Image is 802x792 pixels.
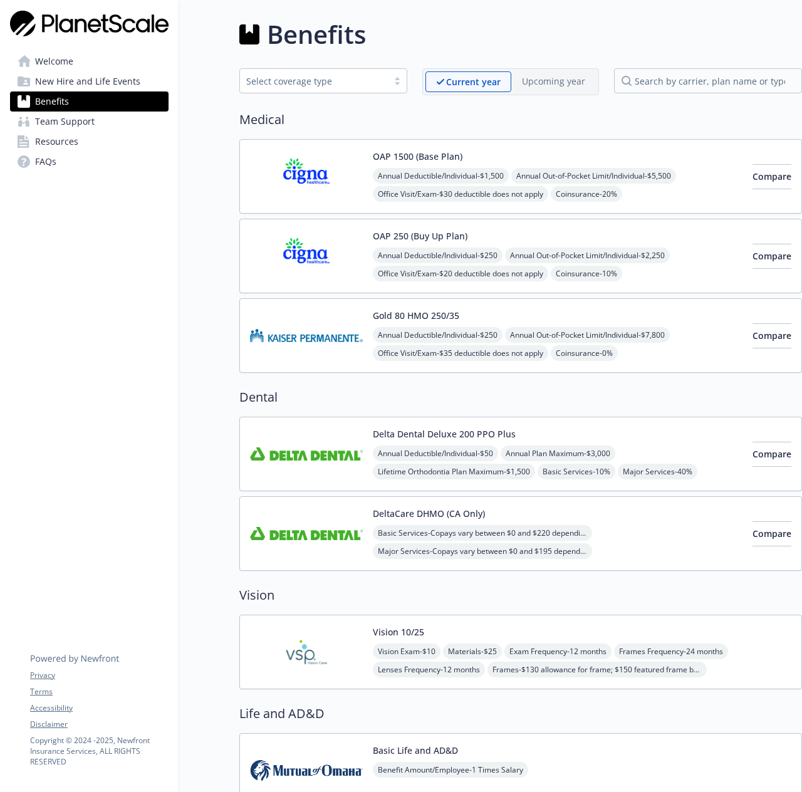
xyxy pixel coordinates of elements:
span: Upcoming year [511,71,596,92]
span: Basic Services - 10% [538,464,615,479]
span: New Hire and Life Events [35,71,140,91]
button: Compare [753,442,791,467]
span: Coinsurance - 0% [551,345,618,361]
img: Delta Dental Insurance Company carrier logo [250,427,363,481]
button: Compare [753,521,791,546]
button: Compare [753,164,791,189]
span: Welcome [35,51,73,71]
a: Welcome [10,51,169,71]
h2: Dental [239,388,802,407]
div: Select coverage type [246,75,382,88]
button: OAP 250 (Buy Up Plan) [373,229,467,242]
span: Coinsurance - 20% [551,186,622,202]
span: Vision Exam - $10 [373,643,440,659]
span: Benefit Amount/Employee - 1 Times Salary [373,762,528,778]
button: Delta Dental Deluxe 200 PPO Plus [373,427,516,440]
span: Major Services - 40% [618,464,697,479]
span: Annual Plan Maximum - $3,000 [501,445,615,461]
span: Lenses Frequency - 12 months [373,662,485,677]
button: OAP 1500 (Base Plan) [373,150,462,163]
span: Annual Deductible/Individual - $250 [373,247,503,263]
span: Frames Frequency - 24 months [614,643,728,659]
span: Team Support [35,112,95,132]
button: Vision 10/25 [373,625,424,638]
img: Kaiser Permanente Insurance Company carrier logo [250,309,363,362]
span: Frames - $130 allowance for frame; $150 featured frame brands allowance; 20% savings on the amoun... [487,662,707,677]
a: Privacy [30,670,168,681]
span: Exam Frequency - 12 months [504,643,612,659]
h2: Medical [239,110,802,129]
span: Annual Out-of-Pocket Limit/Individual - $7,800 [505,327,670,343]
img: Delta Dental Insurance Company carrier logo [250,507,363,560]
a: New Hire and Life Events [10,71,169,91]
span: Compare [753,170,791,182]
a: Disclaimer [30,719,168,730]
span: FAQs [35,152,56,172]
span: Materials - $25 [443,643,502,659]
button: Gold 80 HMO 250/35 [373,309,459,322]
span: Major Services - Copays vary between $0 and $195 depending on specific service [373,543,592,559]
span: Office Visit/Exam - $35 deductible does not apply [373,345,548,361]
span: Annual Deductible/Individual - $250 [373,327,503,343]
a: Accessibility [30,702,168,714]
input: search by carrier, plan name or type [614,68,802,93]
button: Compare [753,244,791,269]
span: Annual Out-of-Pocket Limit/Individual - $2,250 [505,247,670,263]
button: DeltaCare DHMO (CA Only) [373,507,485,520]
img: CIGNA carrier logo [250,150,363,203]
a: FAQs [10,152,169,172]
span: Basic Services - Copays vary between $0 and $220 depending on specific service [373,525,592,541]
h2: Vision [239,586,802,605]
h1: Benefits [267,16,366,53]
button: Compare [753,323,791,348]
span: Compare [753,448,791,460]
span: Annual Deductible/Individual - $1,500 [373,168,509,184]
span: Annual Out-of-Pocket Limit/Individual - $5,500 [511,168,676,184]
a: Benefits [10,91,169,112]
span: Compare [753,330,791,341]
span: Benefits [35,91,69,112]
button: Basic Life and AD&D [373,744,458,757]
a: Team Support [10,112,169,132]
span: Office Visit/Exam - $30 deductible does not apply [373,186,548,202]
p: Copyright © 2024 - 2025 , Newfront Insurance Services, ALL RIGHTS RESERVED [30,735,168,767]
a: Terms [30,686,168,697]
img: CIGNA carrier logo [250,229,363,283]
span: Lifetime Orthodontia Plan Maximum - $1,500 [373,464,535,479]
p: Upcoming year [522,75,585,88]
h2: Life and AD&D [239,704,802,723]
a: Resources [10,132,169,152]
span: Compare [753,528,791,539]
span: Office Visit/Exam - $20 deductible does not apply [373,266,548,281]
span: Resources [35,132,78,152]
span: Compare [753,250,791,262]
p: Current year [446,75,501,88]
img: Vision Service Plan carrier logo [250,625,363,679]
span: Coinsurance - 10% [551,266,622,281]
span: Annual Deductible/Individual - $50 [373,445,498,461]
